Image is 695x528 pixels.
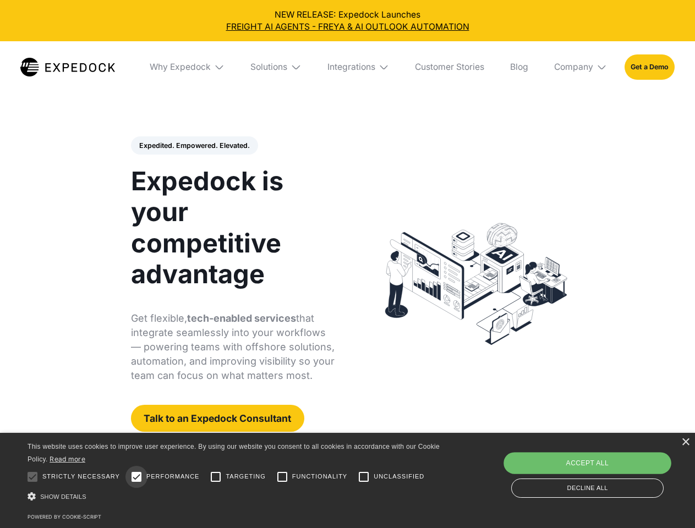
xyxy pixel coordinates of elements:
[50,455,85,463] a: Read more
[9,21,687,33] a: FREIGHT AI AGENTS - FREYA & AI OUTLOOK AUTOMATION
[146,472,200,481] span: Performance
[512,409,695,528] iframe: Chat Widget
[150,62,211,73] div: Why Expedock
[226,472,265,481] span: Targeting
[187,312,296,324] strong: tech-enabled services
[625,54,675,79] a: Get a Demo
[141,41,233,93] div: Why Expedock
[406,41,492,93] a: Customer Stories
[250,62,287,73] div: Solutions
[292,472,347,481] span: Functionality
[40,493,86,500] span: Show details
[9,9,687,33] div: NEW RELEASE: Expedock Launches
[319,41,398,93] div: Integrations
[28,490,444,504] div: Show details
[28,443,440,463] span: This website uses cookies to improve user experience. By using our website you consent to all coo...
[131,166,335,289] h1: Expedock is your competitive advantage
[554,62,593,73] div: Company
[131,311,335,383] p: Get flexible, that integrate seamlessly into your workflows — powering teams with offshore soluti...
[327,62,375,73] div: Integrations
[374,472,424,481] span: Unclassified
[545,41,616,93] div: Company
[131,405,304,432] a: Talk to an Expedock Consultant
[42,472,120,481] span: Strictly necessary
[242,41,310,93] div: Solutions
[504,452,671,474] div: Accept all
[28,514,101,520] a: Powered by cookie-script
[501,41,537,93] a: Blog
